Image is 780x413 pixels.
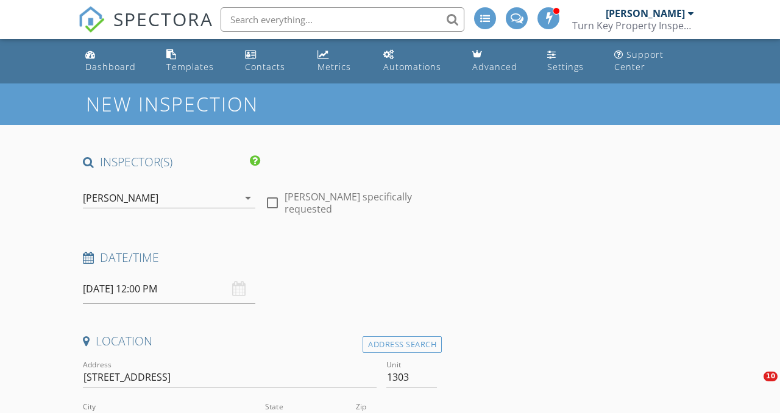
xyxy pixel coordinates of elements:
[83,154,260,170] h4: INSPECTOR(S)
[572,19,694,32] div: Turn Key Property Inspectors
[83,192,158,203] div: [PERSON_NAME]
[85,61,136,72] div: Dashboard
[221,7,464,32] input: Search everything...
[113,6,213,32] span: SPECTORA
[240,44,303,79] a: Contacts
[547,61,584,72] div: Settings
[467,44,533,79] a: Advanced
[739,372,768,401] iframe: Intercom live chat
[83,250,437,266] h4: Date/Time
[166,61,214,72] div: Templates
[80,44,152,79] a: Dashboard
[472,61,517,72] div: Advanced
[317,61,351,72] div: Metrics
[78,6,105,33] img: The Best Home Inspection Software - Spectora
[161,44,230,79] a: Templates
[241,191,255,205] i: arrow_drop_down
[313,44,369,79] a: Metrics
[83,333,437,349] h4: Location
[614,49,664,72] div: Support Center
[83,274,255,304] input: Select date
[86,93,356,115] h1: New Inspection
[606,7,685,19] div: [PERSON_NAME]
[764,372,778,381] span: 10
[245,61,285,72] div: Contacts
[378,44,458,79] a: Automations (Advanced)
[285,191,438,215] label: [PERSON_NAME] specifically requested
[609,44,700,79] a: Support Center
[542,44,599,79] a: Settings
[78,16,213,42] a: SPECTORA
[363,336,442,353] div: Address Search
[383,61,441,72] div: Automations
